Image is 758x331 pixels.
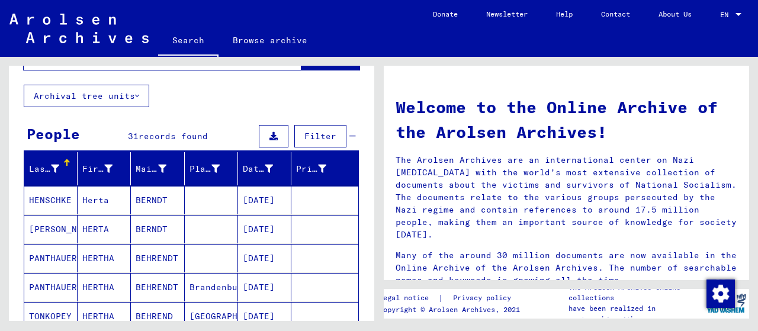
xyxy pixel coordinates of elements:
[294,125,346,147] button: Filter
[189,163,220,175] div: Place of Birth
[131,244,184,272] mat-cell: BEHRENDT
[24,244,78,272] mat-cell: PANTHAUER
[29,159,77,178] div: Last Name
[82,163,113,175] div: First Name
[185,273,238,301] mat-cell: Brandenburg
[29,163,59,175] div: Last Name
[131,273,184,301] mat-cell: BEHRENDT
[568,303,704,324] p: have been realized in partnership with
[78,152,131,185] mat-header-cell: First Name
[296,163,326,175] div: Prisoner #
[185,302,238,330] mat-cell: [GEOGRAPHIC_DATA]
[128,131,139,142] span: 31
[304,131,336,142] span: Filter
[136,159,184,178] div: Maiden Name
[238,152,291,185] mat-header-cell: Date of Birth
[291,152,358,185] mat-header-cell: Prisoner #
[24,215,78,243] mat-cell: [PERSON_NAME]
[82,159,130,178] div: First Name
[9,14,149,43] img: Arolsen_neg.svg
[296,159,344,178] div: Prisoner #
[131,186,184,214] mat-cell: BERNDT
[78,273,131,301] mat-cell: HERTHA
[396,154,737,241] p: The Arolsen Archives are an international center on Nazi [MEDICAL_DATA] with the world’s most ext...
[185,152,238,185] mat-header-cell: Place of Birth
[706,279,734,307] div: Change consent
[78,186,131,214] mat-cell: Herta
[238,215,291,243] mat-cell: [DATE]
[189,159,237,178] div: Place of Birth
[24,85,149,107] button: Archival tree units
[706,279,735,308] img: Change consent
[24,186,78,214] mat-cell: HENSCHKE
[78,215,131,243] mat-cell: HERTA
[238,244,291,272] mat-cell: [DATE]
[131,152,184,185] mat-header-cell: Maiden Name
[379,292,525,304] div: |
[568,282,704,303] p: The Arolsen Archives online collections
[158,26,219,57] a: Search
[131,215,184,243] mat-cell: BERNDT
[24,152,78,185] mat-header-cell: Last Name
[238,302,291,330] mat-cell: [DATE]
[24,302,78,330] mat-cell: TONKOPEY
[720,11,733,19] span: EN
[136,163,166,175] div: Maiden Name
[219,26,322,54] a: Browse archive
[243,163,273,175] div: Date of Birth
[444,292,525,304] a: Privacy policy
[131,302,184,330] mat-cell: BEHREND
[78,302,131,330] mat-cell: HERTHA
[78,244,131,272] mat-cell: HERTHA
[396,95,737,144] h1: Welcome to the Online Archive of the Arolsen Archives!
[396,249,737,287] p: Many of the around 30 million documents are now available in the Online Archive of the Arolsen Ar...
[704,288,749,318] img: yv_logo.png
[27,123,80,144] div: People
[238,273,291,301] mat-cell: [DATE]
[379,292,438,304] a: Legal notice
[139,131,208,142] span: records found
[243,159,291,178] div: Date of Birth
[379,304,525,315] p: Copyright © Arolsen Archives, 2021
[238,186,291,214] mat-cell: [DATE]
[24,273,78,301] mat-cell: PANTHAUER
